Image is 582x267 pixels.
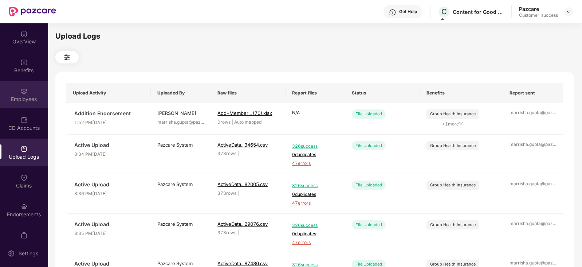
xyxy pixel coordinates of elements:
[292,182,339,189] span: 326 success
[292,160,339,167] span: 47 errors
[20,203,28,210] img: svg+xml;base64,PHN2ZyBpZD0iRW5kb3JzZW1lbnRzIiB4bWxucz0iaHR0cDovL3d3dy53My5vcmcvMjAwMC9zdmciIHdpZH...
[20,30,28,37] img: svg+xml;base64,PHN2ZyBpZD0iSG9tZSIgeG1sbnM9Imh0dHA6Ly93d3cudzMub3JnLzIwMDAvc3ZnIiB3aWR0aD0iMjAiIG...
[553,260,557,266] span: ...
[232,119,233,125] span: |
[453,8,504,15] div: Content for Good Private Limited
[20,59,28,66] img: svg+xml;base64,PHN2ZyBpZD0iQmVuZWZpdHMiIHhtbG5zPSJodHRwOi8vd3d3LnczLm9yZy8yMDAwL3N2ZyIgd2lkdGg9Ij...
[553,110,557,115] span: ...
[459,121,463,126] span: down
[352,220,386,229] div: File Uploaded
[553,181,557,186] span: ...
[74,190,144,197] span: 8:36 PM[DATE]
[211,83,286,103] th: Raw files
[292,143,339,150] span: 326 success
[218,181,268,187] span: ActiveData...82005.csv
[503,83,564,103] th: Report sent
[238,151,239,156] span: |
[420,83,503,103] th: Benefits
[20,88,28,95] img: svg+xml;base64,PHN2ZyBpZD0iRW1wbG95ZWVzIiB4bWxucz0iaHR0cDovL3d3dy53My5vcmcvMjAwMC9zdmciIHdpZHRoPS...
[74,151,144,158] span: 8:34 PM[DATE]
[441,7,447,16] span: C
[389,9,396,16] img: svg+xml;base64,PHN2ZyBpZD0iSGVscC0zMngzMiIgeG1sbnM9Imh0dHA6Ly93d3cudzMub3JnLzIwMDAvc3ZnIiB3aWR0aD...
[399,9,417,15] div: Get Help
[74,141,144,149] span: Active Upload
[553,142,557,147] span: ...
[74,119,144,126] span: 1:52 PM[DATE]
[292,239,339,246] span: 47 errors
[20,232,28,239] img: svg+xml;base64,PHN2ZyBpZD0iTXlfT3JkZXJzIiBkYXRhLW5hbWU9Ik15IE9yZGVycyIgeG1sbnM9Imh0dHA6Ly93d3cudz...
[352,181,386,190] div: File Uploaded
[553,221,557,226] span: ...
[74,109,144,117] span: Addition Endorsement
[292,200,339,207] span: 47 errors
[426,121,479,128] span: + 1 more
[218,221,268,227] span: ActiveData...29076.csv
[218,190,237,196] span: 373 rows
[238,190,239,196] span: |
[430,143,476,149] div: Group Health Insurance
[352,109,386,119] div: File Uploaded
[292,222,339,229] span: 326 success
[510,141,557,148] div: marrisha.gupta@paz
[235,119,262,125] span: Auto mapped
[292,151,339,158] span: 0 duplicates
[510,109,557,116] div: marrisha.gupta@paz
[430,182,476,188] div: Group Health Insurance
[292,231,339,237] span: 0 duplicates
[292,109,339,116] p: N/A
[218,260,268,266] span: ActiveData...87486.csv
[510,220,557,227] div: marrisha.gupta@paz
[157,181,205,188] div: Pazcare System
[218,119,231,125] span: 0 rows
[8,250,15,257] img: svg+xml;base64,PHN2ZyBpZD0iU2V0dGluZy0yMHgyMCIgeG1sbnM9Imh0dHA6Ly93d3cudzMub3JnLzIwMDAvc3ZnIiB3aW...
[519,5,558,12] div: Pazcare
[201,119,204,125] span: ...
[55,31,574,42] div: Upload Logs
[157,119,205,126] div: marrisha.gupta@paz
[20,116,28,124] img: svg+xml;base64,PHN2ZyBpZD0iQ0RfQWNjb3VudHMiIGRhdGEtbmFtZT0iQ0QgQWNjb3VudHMiIHhtbG5zPSJodHRwOi8vd3...
[519,12,558,18] div: Customer_success
[151,83,211,103] th: Uploaded By
[9,7,56,16] img: New Pazcare Logo
[157,260,205,267] div: Pazcare System
[74,220,144,228] span: Active Upload
[238,230,239,235] span: |
[345,83,420,103] th: Status
[510,181,557,187] div: marrisha.gupta@paz
[566,9,572,15] img: svg+xml;base64,PHN2ZyBpZD0iRHJvcGRvd24tMzJ4MzIiIHhtbG5zPSJodHRwOi8vd3d3LnczLm9yZy8yMDAwL3N2ZyIgd2...
[157,141,205,148] div: Pazcare System
[74,230,144,237] span: 8:35 PM[DATE]
[157,109,205,117] div: [PERSON_NAME]
[157,220,205,228] div: Pazcare System
[218,142,268,148] span: ActiveData...34654.csv
[352,141,386,150] div: File Uploaded
[218,230,237,235] span: 373 rows
[430,222,476,228] div: Group Health Insurance
[292,191,339,198] span: 0 duplicates
[218,151,237,156] span: 373 rows
[286,83,345,103] th: Report files
[66,83,151,103] th: Upload Activity
[218,110,272,116] span: Add-Member... (70).xlsx
[63,53,71,62] img: svg+xml;base64,PHN2ZyB4bWxucz0iaHR0cDovL3d3dy53My5vcmcvMjAwMC9zdmciIHdpZHRoPSIyNCIgaGVpZ2h0PSIyNC...
[74,181,144,189] span: Active Upload
[20,145,28,152] img: svg+xml;base64,PHN2ZyBpZD0iVXBsb2FkX0xvZ3MiIGRhdGEtbmFtZT0iVXBsb2FkIExvZ3MiIHhtbG5zPSJodHRwOi8vd3...
[430,111,476,117] div: Group Health Insurance
[20,174,28,181] img: svg+xml;base64,PHN2ZyBpZD0iQ2xhaW0iIHhtbG5zPSJodHRwOi8vd3d3LnczLm9yZy8yMDAwL3N2ZyIgd2lkdGg9IjIwIi...
[510,260,557,267] div: marrisha.gupta@paz
[16,250,40,257] div: Settings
